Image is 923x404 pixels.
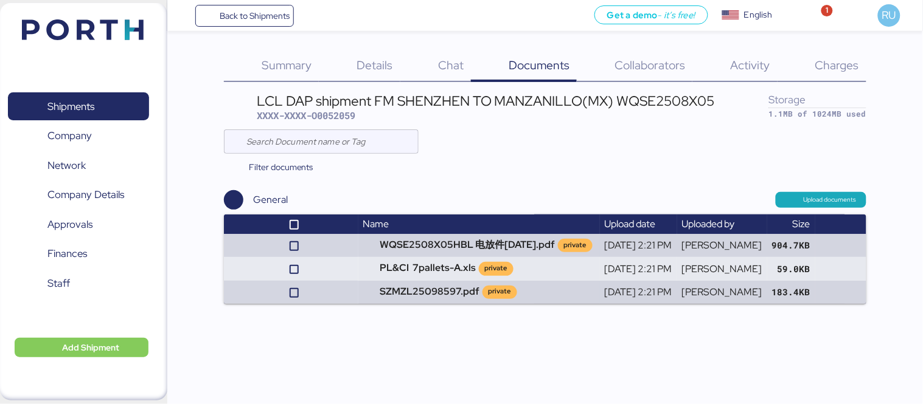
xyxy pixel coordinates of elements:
span: Details [357,57,393,73]
span: Upload date [605,217,656,230]
td: [DATE] 2:21 PM [600,281,677,304]
div: English [744,9,772,21]
button: Menu [175,5,195,26]
span: Back to Shipments [220,9,290,23]
td: 183.4KB [767,281,815,304]
button: Upload documents [776,192,866,208]
span: XXXX-XXXX-O0052059 [257,109,355,122]
span: Size [793,217,810,230]
span: Collaborators [615,57,685,73]
td: 59.0KB [767,257,815,280]
span: Add Shipment [62,340,119,355]
input: Search Document name or Tag [246,129,411,154]
a: Network [8,151,149,179]
td: PL&CI 7pallets-A.xls [358,257,600,280]
span: Upload documents [804,194,857,205]
a: Approvals [8,210,149,238]
span: Shipments [47,98,94,115]
div: private [564,240,587,250]
span: Filter documents [249,160,313,174]
div: private [489,286,511,296]
a: Back to Shipments [195,5,294,27]
a: Company [8,122,149,150]
span: Charges [815,57,859,73]
td: WQSE2508X05HBL 电放件[DATE].pdf [358,234,600,257]
td: [DATE] 2:21 PM [600,257,677,280]
span: Activity [731,57,770,73]
td: [PERSON_NAME] [677,234,767,257]
span: Staff [47,275,70,292]
a: Company Details [8,181,149,209]
span: Network [47,157,86,174]
td: [PERSON_NAME] [677,281,767,304]
div: LCL DAP shipment FM SHENZHEN TO MANZANILLO(MX) WQSE2508X05 [257,94,715,108]
div: 1.1MB of 1024MB used [769,108,866,120]
span: Finances [47,245,87,262]
a: Finances [8,240,149,268]
span: Storage [769,92,806,106]
button: Filter documents [224,156,323,178]
div: private [485,263,507,273]
td: SZMZL25098597.pdf [358,281,600,304]
span: Company Details [47,186,124,204]
div: General [253,193,288,207]
a: Shipments [8,92,149,120]
span: RU [882,7,896,23]
td: 904.7KB [767,234,815,257]
span: Uploaded by [682,217,735,230]
span: Name [363,217,389,230]
td: [PERSON_NAME] [677,257,767,280]
span: Documents [509,57,569,73]
a: Staff [8,269,149,297]
span: Summary [262,57,312,73]
span: Approvals [47,216,92,233]
span: Chat [438,57,464,73]
td: [DATE] 2:21 PM [600,234,677,257]
button: Add Shipment [15,338,148,357]
span: Company [47,127,92,145]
